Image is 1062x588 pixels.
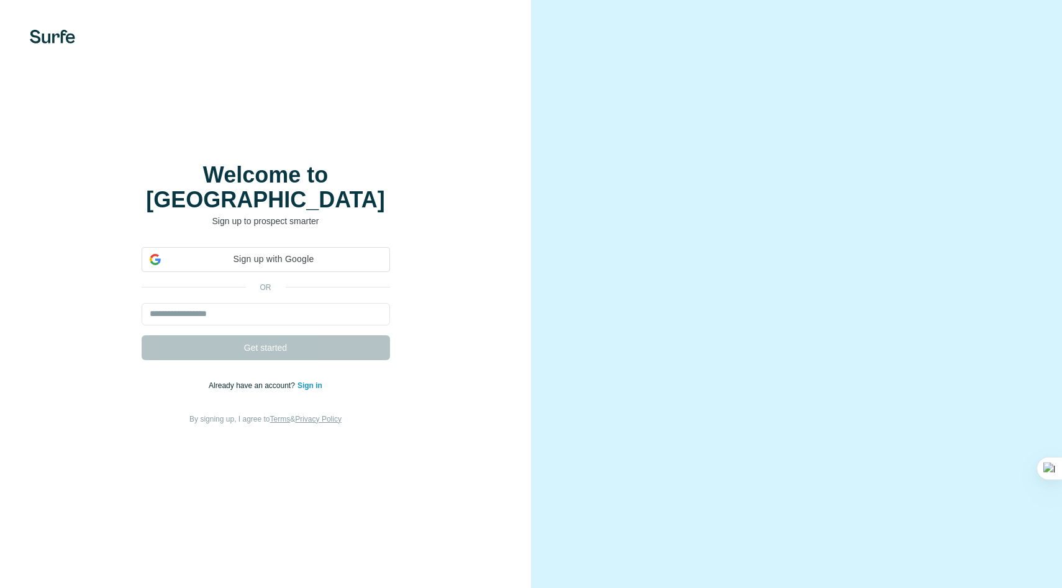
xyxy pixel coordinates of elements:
[30,30,75,43] img: Surfe's logo
[142,215,390,227] p: Sign up to prospect smarter
[189,415,342,423] span: By signing up, I agree to &
[166,253,382,266] span: Sign up with Google
[297,381,322,390] a: Sign in
[270,415,291,423] a: Terms
[246,282,286,293] p: or
[209,381,297,390] span: Already have an account?
[295,415,342,423] a: Privacy Policy
[142,247,390,272] div: Sign up with Google
[142,163,390,212] h1: Welcome to [GEOGRAPHIC_DATA]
